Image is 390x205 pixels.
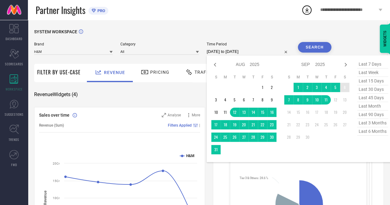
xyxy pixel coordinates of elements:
[195,70,214,75] span: Traffic
[303,95,312,105] td: Tue Sep 09 2025
[312,120,321,129] td: Wed Sep 24 2025
[284,133,294,142] td: Sun Sep 28 2025
[312,95,321,105] td: Wed Sep 10 2025
[34,42,113,46] span: Brand
[249,108,258,117] td: Thu Aug 14 2025
[357,119,388,127] span: last 3 months
[298,42,331,53] button: Search
[331,108,340,117] td: Fri Sep 19 2025
[321,108,331,117] td: Thu Sep 18 2025
[53,179,60,183] text: 15Cr
[186,154,195,158] text: H&M
[150,70,169,75] span: Pricing
[321,83,331,92] td: Thu Sep 04 2025
[357,60,388,68] span: last 7 days
[303,120,312,129] td: Tue Sep 23 2025
[207,48,290,55] input: Select time period
[9,137,19,142] span: TRENDS
[221,108,230,117] td: Mon Aug 11 2025
[239,75,249,80] th: Wednesday
[249,133,258,142] td: Thu Aug 28 2025
[36,4,85,16] span: Partner Insights
[249,75,258,80] th: Thursday
[357,94,388,102] span: last 45 days
[211,120,221,129] td: Sun Aug 17 2025
[303,83,312,92] td: Tue Sep 02 2025
[303,75,312,80] th: Tuesday
[258,75,267,80] th: Friday
[162,113,166,117] svg: Zoom
[211,108,221,117] td: Sun Aug 10 2025
[230,120,239,129] td: Tue Aug 19 2025
[239,120,249,129] td: Wed Aug 20 2025
[357,102,388,110] span: last month
[239,108,249,117] td: Wed Aug 13 2025
[258,95,267,105] td: Fri Aug 08 2025
[340,75,349,80] th: Saturday
[211,145,221,154] td: Sun Aug 31 2025
[239,133,249,142] td: Wed Aug 27 2025
[96,8,105,13] span: PRO
[6,87,23,91] span: WORKSPACE
[284,120,294,129] td: Sun Sep 21 2025
[258,108,267,117] td: Fri Aug 15 2025
[221,75,230,80] th: Monday
[230,95,239,105] td: Tue Aug 05 2025
[199,123,200,128] span: |
[211,95,221,105] td: Sun Aug 03 2025
[43,190,47,205] tspan: Revenue
[104,70,125,75] span: Revenue
[294,120,303,129] td: Mon Sep 22 2025
[240,176,268,180] text: : 24.6 %
[331,120,340,129] td: Fri Sep 26 2025
[53,162,60,165] text: 20Cr
[258,133,267,142] td: Fri Aug 29 2025
[211,75,221,80] th: Sunday
[240,176,258,180] tspan: Tier 3 & Others
[258,83,267,92] td: Fri Aug 01 2025
[357,68,388,77] span: last week
[192,113,200,117] span: More
[5,62,23,66] span: SCORECARDS
[340,108,349,117] td: Sat Sep 20 2025
[312,83,321,92] td: Wed Sep 03 2025
[303,108,312,117] td: Tue Sep 16 2025
[294,95,303,105] td: Mon Sep 08 2025
[294,108,303,117] td: Mon Sep 15 2025
[267,108,276,117] td: Sat Aug 16 2025
[340,83,349,92] td: Sat Sep 06 2025
[230,133,239,142] td: Tue Aug 26 2025
[53,196,60,200] text: 10Cr
[321,120,331,129] td: Thu Sep 25 2025
[331,95,340,105] td: Fri Sep 12 2025
[120,42,199,46] span: Category
[340,120,349,129] td: Sat Sep 27 2025
[267,75,276,80] th: Saturday
[11,162,17,167] span: FWD
[230,75,239,80] th: Tuesday
[357,127,388,136] span: last 6 months
[37,68,81,76] span: Filter By Use-Case
[284,95,294,105] td: Sun Sep 07 2025
[168,113,181,117] span: Analyse
[258,120,267,129] td: Fri Aug 22 2025
[331,75,340,80] th: Friday
[284,75,294,80] th: Sunday
[340,95,349,105] td: Sat Sep 13 2025
[249,95,258,105] td: Thu Aug 07 2025
[267,95,276,105] td: Sat Aug 09 2025
[211,133,221,142] td: Sun Aug 24 2025
[34,29,77,34] span: SYSTEM WORKSPACE
[211,61,219,68] div: Previous month
[267,120,276,129] td: Sat Aug 23 2025
[312,75,321,80] th: Wednesday
[357,85,388,94] span: last 30 days
[342,61,349,68] div: Next month
[321,95,331,105] td: Thu Sep 11 2025
[331,83,340,92] td: Fri Sep 05 2025
[284,108,294,117] td: Sun Sep 14 2025
[294,83,303,92] td: Mon Sep 01 2025
[249,120,258,129] td: Thu Aug 21 2025
[294,75,303,80] th: Monday
[267,133,276,142] td: Sat Aug 30 2025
